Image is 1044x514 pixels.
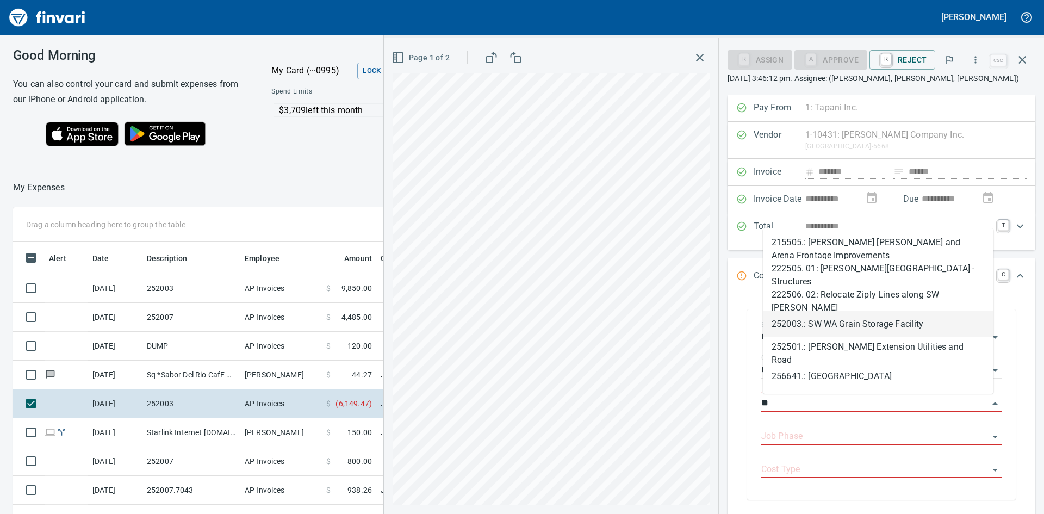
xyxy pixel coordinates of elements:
span: Close invoice [987,47,1035,73]
td: AP Invoices [240,476,322,505]
span: Amount [344,252,372,265]
div: Expand [728,213,1035,250]
img: Finvari [7,4,88,30]
span: Date [92,252,109,265]
td: AP Invoices [240,447,322,476]
p: My Expenses [13,181,65,194]
td: Job (1) / 252007.: PIA Taxiway A West Rehabilitation / 1110. .: Sheet Rental (ea) / 5: Other [376,476,648,505]
div: Assign [728,54,792,64]
td: Starlink Internet [DOMAIN_NAME] CA - PDX- [PERSON_NAME] [142,418,240,447]
button: Page 1 of 2 [389,48,454,68]
td: AP Invoices [240,389,322,418]
span: $ [326,340,331,351]
button: RReject [869,50,935,70]
li: 222505. 01: [PERSON_NAME][GEOGRAPHIC_DATA] - Structures [763,259,993,285]
label: Company [761,355,790,361]
span: Amount [330,252,372,265]
h3: Good Morning [13,48,244,63]
td: [PERSON_NAME] [240,418,322,447]
span: 150.00 [347,427,372,438]
td: 252003 [142,389,240,418]
button: More [964,48,987,72]
div: Expand [728,258,1035,294]
td: Job (1) / 252007.: PIA Taxiway A West Rehabilitation / 14. . 100: Team Meetings / 5: Other [376,361,648,389]
td: [DATE] [88,332,142,361]
span: $ [326,427,331,438]
button: Lock Card [357,63,407,79]
td: DUMP [142,332,240,361]
span: Description [147,252,188,265]
span: Employee [245,252,294,265]
p: Drag a column heading here to group the table [26,219,185,230]
span: Lock Card [363,65,401,77]
span: $ [326,312,331,323]
td: 252003 [142,274,240,303]
span: Coding [381,252,420,265]
button: Flag [937,48,961,72]
nav: breadcrumb [13,181,65,194]
img: Get it on Google Play [119,116,212,152]
a: esc [990,54,1006,66]
span: Employee [245,252,279,265]
li: 256641.: [GEOGRAPHIC_DATA] [763,363,993,389]
div: Job required [794,54,867,64]
span: 44.27 [352,369,372,380]
button: Open [987,363,1003,378]
td: [DATE] [88,476,142,505]
span: $ [326,456,331,467]
span: $ [326,398,331,409]
span: Alert [49,252,80,265]
li: 252003.: SW WA Grain Storage Facility [763,311,993,337]
a: C [998,269,1009,280]
span: $ [326,283,331,294]
td: [PERSON_NAME] [240,361,322,389]
button: Open [987,429,1003,444]
td: 252007 [142,447,240,476]
td: AP Invoices [240,332,322,361]
img: Download on the App Store [46,122,119,146]
span: 9,850.00 [341,283,372,294]
td: [DATE] [88,418,142,447]
p: Total [754,220,805,243]
button: Open [987,462,1003,478]
span: Has messages [45,371,56,378]
button: Close [987,396,1003,411]
li: 215505.: [PERSON_NAME] [PERSON_NAME] and Arena Frontage Improvements [763,233,993,259]
span: ( 6,149.47 ) [335,398,372,409]
span: Coding [381,252,406,265]
button: Open [987,330,1003,345]
td: 252007 [142,303,240,332]
td: [DATE] [88,447,142,476]
p: My Card (···0995) [271,64,353,77]
span: $ [326,369,331,380]
td: AP Invoices [240,274,322,303]
p: $3,709 left this month [279,104,499,117]
p: [DATE] 3:46:12 pm. Assignee: ([PERSON_NAME], [PERSON_NAME], [PERSON_NAME]) [728,73,1035,84]
td: AP Invoices [240,303,322,332]
span: $ [326,485,331,496]
span: 120.00 [347,340,372,351]
p: Code [754,269,805,283]
h6: You can also control your card and submit expenses from our iPhone or Android application. [13,77,244,107]
a: R [881,53,891,65]
span: Online transaction [45,429,56,436]
span: Split transaction [56,429,67,436]
td: [DATE] [88,303,142,332]
span: Date [92,252,123,265]
span: Reject [878,51,927,69]
span: Spend Limits [271,86,405,97]
td: 252007.7043 [142,476,240,505]
button: [PERSON_NAME] [939,9,1009,26]
li: 252501.: [PERSON_NAME] Extension Utilities and Road [763,337,993,363]
span: 938.26 [347,485,372,496]
h5: [PERSON_NAME] [941,11,1006,23]
li: 222506. 02: Relocate Ziply Lines along SW [PERSON_NAME] [763,285,993,311]
span: 800.00 [347,456,372,467]
label: Job [761,388,773,394]
td: Job (1) [376,389,648,418]
span: Description [147,252,202,265]
td: Job (1) / 252007.: PIA Taxiway A West Rehabilitation / 1003. .: General Requirements / 5: Other [376,418,648,447]
span: Page 1 of 2 [394,51,450,65]
td: [DATE] [88,389,142,418]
